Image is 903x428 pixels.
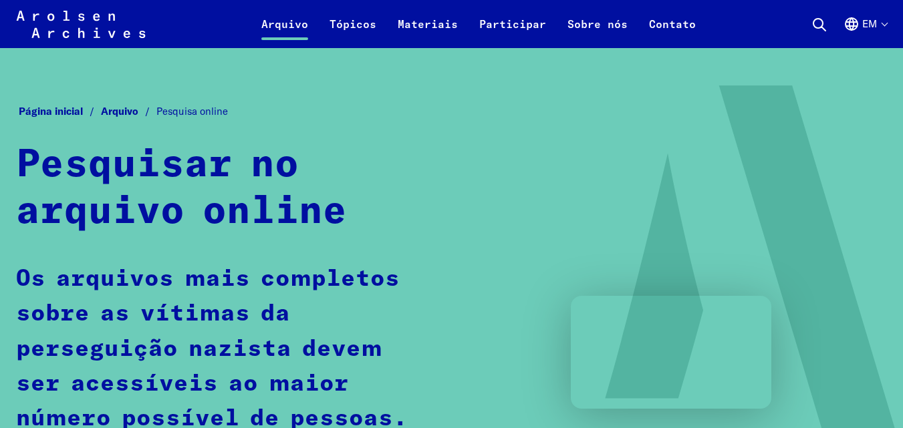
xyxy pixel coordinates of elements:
[251,16,319,48] a: Arquivo
[479,17,546,31] font: Participar
[19,105,101,118] a: Página inicial
[101,105,138,118] font: Arquivo
[16,146,347,230] font: Pesquisar no arquivo online
[319,16,387,48] a: Tópicos
[16,101,887,122] nav: Trituração de pão
[19,105,83,118] font: Página inicial
[557,16,638,48] a: Sobre nós
[862,17,877,30] font: em
[261,17,308,31] font: Arquivo
[398,17,458,31] font: Materiais
[567,17,628,31] font: Sobre nós
[387,16,469,48] a: Materiais
[330,17,376,31] font: Tópicos
[844,16,887,48] button: Inglês, seleção de idioma
[101,105,156,118] a: Arquivo
[649,17,696,31] font: Contato
[156,105,228,118] font: Pesquisa online
[638,16,706,48] a: Contato
[469,16,557,48] a: Participar
[251,8,706,40] nav: Primário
